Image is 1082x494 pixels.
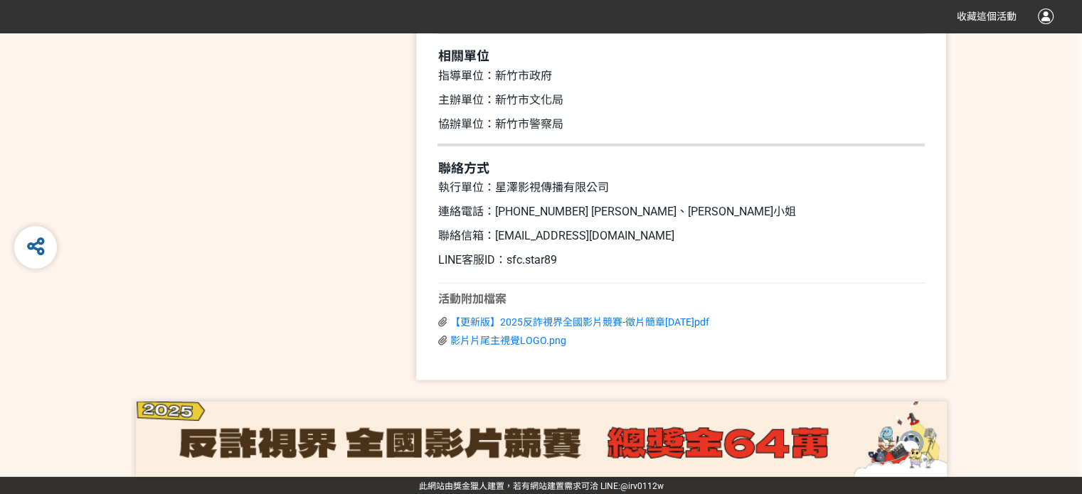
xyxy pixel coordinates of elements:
strong: 聯絡方式 [437,161,489,176]
a: 影片片尾主視覺LOGO.png [450,335,566,346]
a: @irv0112w [620,481,664,491]
span: 連絡電話：[PHONE_NUMBER] [PERSON_NAME]、[PERSON_NAME]小姐 [437,205,795,218]
a: 此網站由獎金獵人建置，若有網站建置需求 [419,481,581,491]
a: 【更新版】2025反詐視界全國影片競賽-徵片簡章[DATE]pdf [450,316,709,328]
strong: 相關單位 [437,48,489,63]
img: d5dd58f8-aeb6-44fd-a984-c6eabd100919.png [136,402,947,477]
span: 收藏這個活動 [957,11,1017,22]
div: 活動附加檔案 [437,291,925,308]
span: 主辦單位：新竹市文化局 [437,93,563,107]
span: 可洽 LINE: [419,481,664,491]
span: LINE客服ID：sfc.star89 [437,253,556,267]
span: 指導單位：新竹市政府 [437,69,551,82]
span: 執行單位：星澤影視傳播有限公司 [437,181,608,194]
span: 聯絡信箱：[EMAIL_ADDRESS][DOMAIN_NAME] [437,229,674,242]
span: 協辦單位：新竹市警察局 [437,117,563,131]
